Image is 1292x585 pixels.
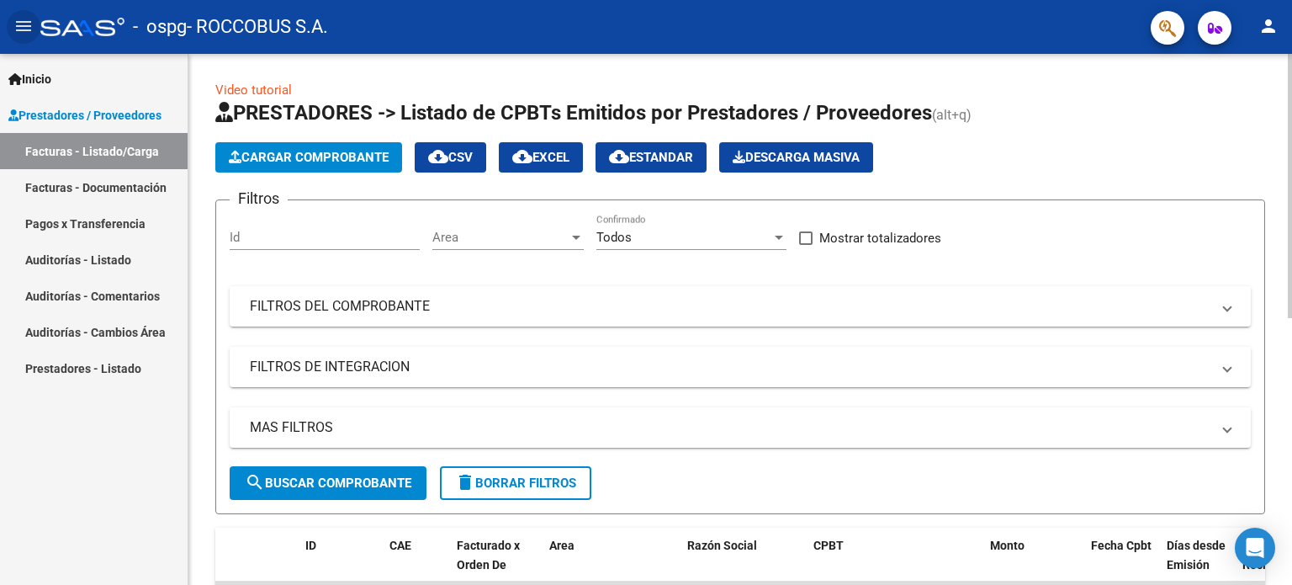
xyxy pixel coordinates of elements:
span: Descarga Masiva [733,150,860,165]
mat-panel-title: FILTROS DEL COMPROBANTE [250,297,1210,316]
mat-icon: cloud_download [428,146,448,167]
mat-expansion-panel-header: FILTROS DEL COMPROBANTE [230,286,1251,327]
span: ID [305,539,316,552]
button: Estandar [596,142,707,173]
span: Estandar [609,150,693,165]
span: Area [549,539,575,552]
span: CSV [428,150,473,165]
span: Borrar Filtros [455,476,576,491]
span: (alt+q) [932,107,972,123]
button: Descarga Masiva [719,142,873,173]
button: Cargar Comprobante [215,142,402,173]
span: Inicio [8,70,51,88]
mat-expansion-panel-header: MAS FILTROS [230,407,1251,448]
mat-icon: cloud_download [512,146,532,167]
span: Buscar Comprobante [245,476,411,491]
button: EXCEL [499,142,583,173]
span: Area [432,230,569,245]
span: - ROCCOBUS S.A. [187,8,328,45]
mat-expansion-panel-header: FILTROS DE INTEGRACION [230,347,1251,387]
mat-icon: search [245,472,265,492]
div: Open Intercom Messenger [1235,528,1275,568]
span: Días desde Emisión [1167,539,1226,572]
span: PRESTADORES -> Listado de CPBTs Emitidos por Prestadores / Proveedores [215,101,932,125]
span: Monto [990,539,1025,552]
span: CPBT [813,539,844,552]
span: Mostrar totalizadores [819,228,941,248]
mat-icon: person [1258,16,1279,36]
span: CAE [389,539,411,552]
app-download-masive: Descarga masiva de comprobantes (adjuntos) [719,142,873,173]
span: Prestadores / Proveedores [8,106,161,125]
mat-icon: cloud_download [609,146,629,167]
mat-panel-title: MAS FILTROS [250,418,1210,437]
a: Video tutorial [215,82,292,98]
span: Facturado x Orden De [457,539,520,572]
span: Todos [596,230,632,245]
h3: Filtros [230,187,288,210]
span: Razón Social [687,539,757,552]
button: CSV [415,142,486,173]
mat-icon: delete [455,472,475,492]
mat-icon: menu [13,16,34,36]
mat-panel-title: FILTROS DE INTEGRACION [250,358,1210,376]
button: Borrar Filtros [440,466,591,500]
button: Buscar Comprobante [230,466,426,500]
span: Fecha Cpbt [1091,539,1152,552]
span: - ospg [133,8,187,45]
span: Fecha Recibido [1242,539,1289,572]
span: Cargar Comprobante [229,150,389,165]
span: EXCEL [512,150,569,165]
